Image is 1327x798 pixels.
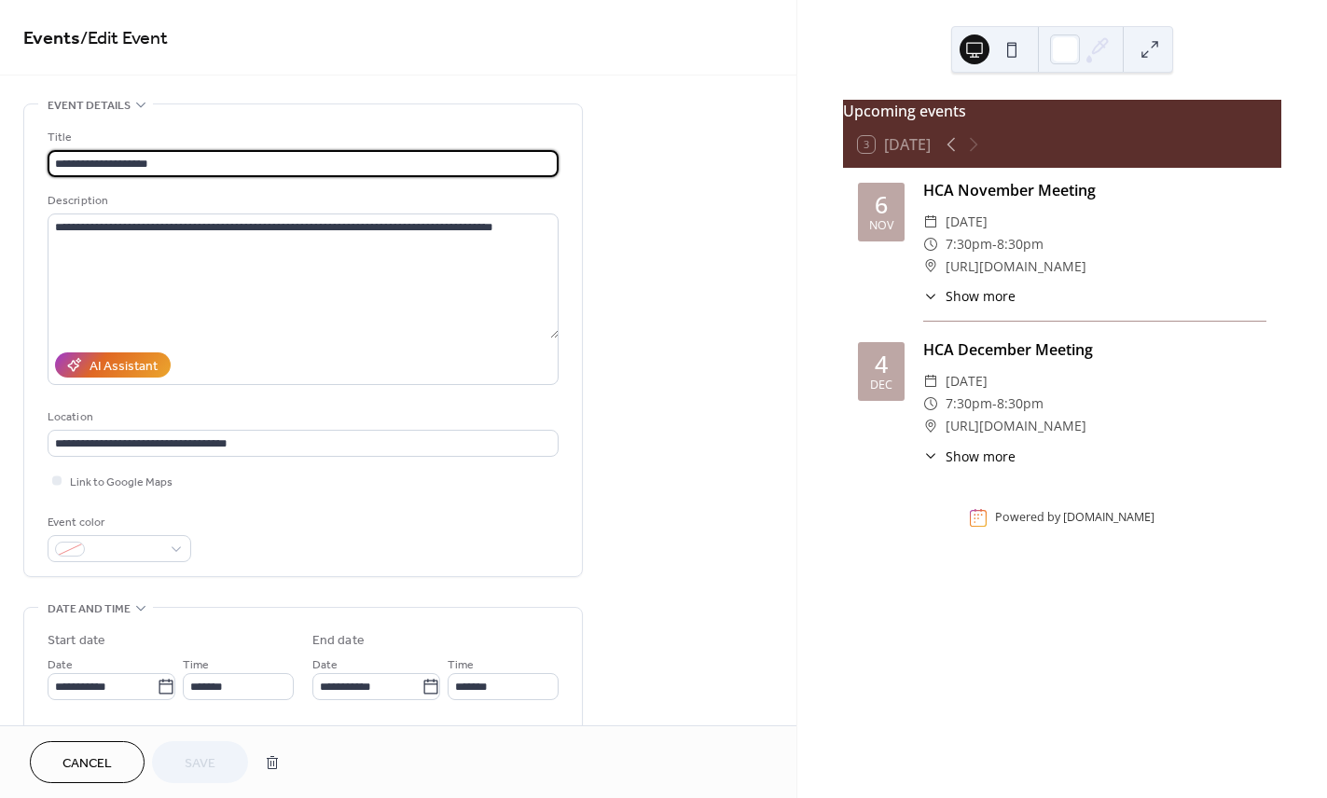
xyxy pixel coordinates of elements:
[90,357,158,377] div: AI Assistant
[875,193,888,216] div: 6
[312,655,338,675] span: Date
[48,631,105,651] div: Start date
[923,255,938,278] div: ​
[946,370,988,392] span: [DATE]
[923,233,938,255] div: ​
[923,392,938,415] div: ​
[70,724,103,744] span: All day
[923,286,938,306] div: ​
[48,655,73,675] span: Date
[870,379,892,392] div: Dec
[80,21,168,57] span: / Edit Event
[70,473,173,492] span: Link to Google Maps
[997,392,1044,415] span: 8:30pm
[875,352,888,376] div: 4
[48,96,131,116] span: Event details
[48,191,555,211] div: Description
[992,392,997,415] span: -
[48,599,131,619] span: Date and time
[923,211,938,233] div: ​
[946,211,988,233] span: [DATE]
[946,392,992,415] span: 7:30pm
[923,447,1016,466] button: ​Show more
[62,754,112,774] span: Cancel
[923,286,1016,306] button: ​Show more
[946,447,1016,466] span: Show more
[843,100,1281,122] div: Upcoming events
[1063,510,1154,526] a: [DOMAIN_NAME]
[923,370,938,392] div: ​
[869,220,893,232] div: Nov
[448,655,474,675] span: Time
[923,447,938,466] div: ​
[23,21,80,57] a: Events
[55,352,171,378] button: AI Assistant
[923,415,938,437] div: ​
[995,510,1154,526] div: Powered by
[48,513,187,532] div: Event color
[946,255,1086,278] span: [URL][DOMAIN_NAME]
[946,415,1086,437] span: [URL][DOMAIN_NAME]
[312,631,365,651] div: End date
[48,407,555,427] div: Location
[183,655,209,675] span: Time
[923,338,1266,361] div: HCA December Meeting
[30,741,145,783] button: Cancel
[946,286,1016,306] span: Show more
[923,179,1266,201] div: HCA November Meeting
[48,128,555,147] div: Title
[946,233,992,255] span: 7:30pm
[992,233,997,255] span: -
[997,233,1044,255] span: 8:30pm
